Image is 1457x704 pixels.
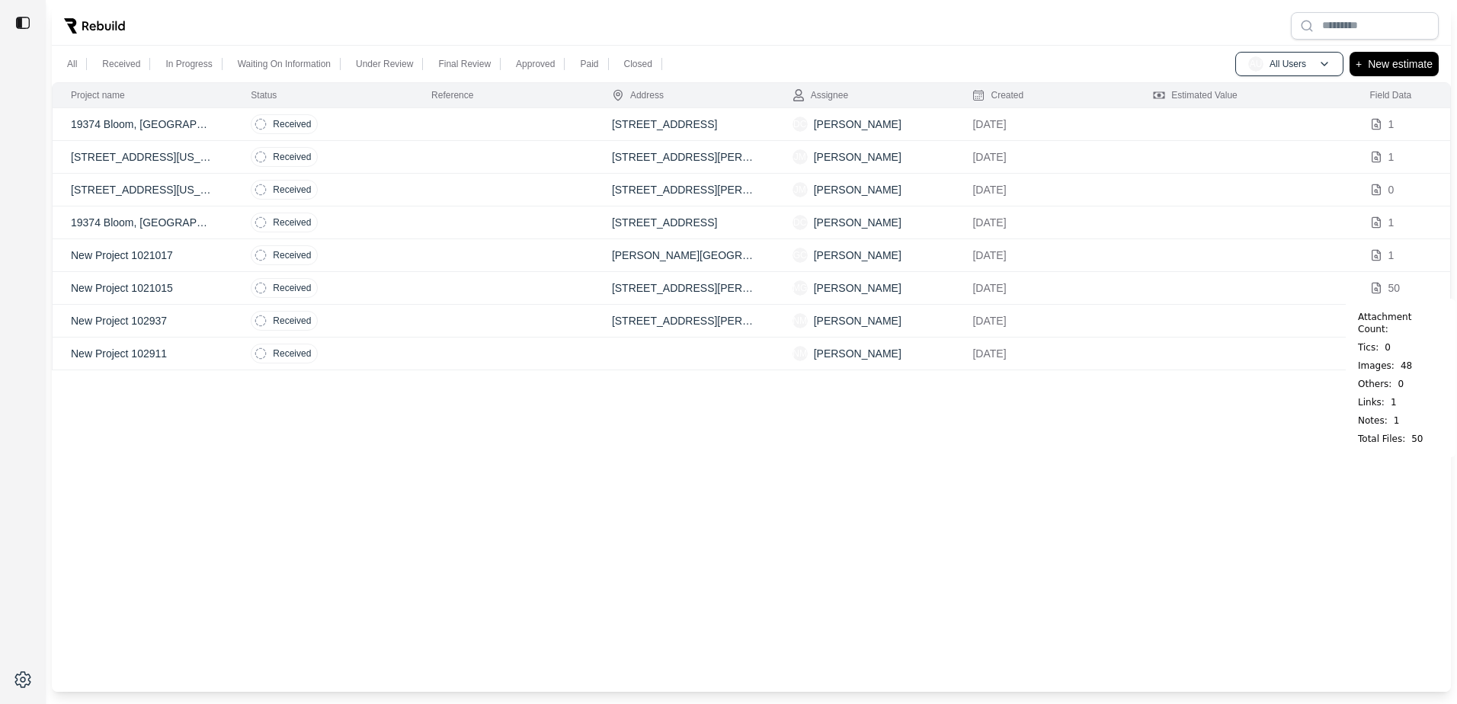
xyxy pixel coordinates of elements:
[71,215,214,230] p: 19374 Bloom, [GEOGRAPHIC_DATA], [US_STATE]. Zip Code 48234.
[1388,117,1395,132] p: 1
[624,58,652,70] p: Closed
[273,118,311,130] p: Received
[793,117,808,132] span: DC
[1388,182,1395,197] p: 0
[273,282,311,294] p: Received
[1270,58,1306,70] p: All Users
[71,182,214,197] p: [STREET_ADDRESS][US_STATE]. 48180
[594,305,774,338] td: [STREET_ADDRESS][PERSON_NAME]
[594,141,774,174] td: [STREET_ADDRESS][PERSON_NAME]
[356,58,413,70] p: Under Review
[1411,433,1423,445] span: 50
[1350,52,1439,76] button: +New estimate
[1368,55,1433,73] p: New estimate
[972,215,1116,230] p: [DATE]
[814,149,901,165] p: [PERSON_NAME]
[64,18,125,34] img: Rebuild
[1370,89,1412,101] div: Field Data
[594,206,774,239] td: [STREET_ADDRESS]
[972,248,1116,263] p: [DATE]
[580,58,598,70] p: Paid
[67,58,77,70] p: All
[438,58,491,70] p: Final Review
[1388,280,1401,296] p: 50
[814,248,901,263] p: [PERSON_NAME]
[273,216,311,229] p: Received
[972,280,1116,296] p: [DATE]
[1358,341,1379,354] span: tics :
[1235,52,1343,76] button: AUAll Users
[71,346,214,361] p: New Project 102911
[273,315,311,327] p: Received
[273,151,311,163] p: Received
[814,182,901,197] p: [PERSON_NAME]
[238,58,331,70] p: Waiting On Information
[814,280,901,296] p: [PERSON_NAME]
[516,58,555,70] p: Approved
[793,89,848,101] div: Assignee
[71,280,214,296] p: New Project 1021015
[165,58,212,70] p: In Progress
[1358,414,1388,427] span: notes :
[71,313,214,328] p: New Project 102937
[1385,341,1391,354] span: 0
[1388,248,1395,263] p: 1
[71,248,214,263] p: New Project 1021017
[814,215,901,230] p: [PERSON_NAME]
[814,117,901,132] p: [PERSON_NAME]
[1391,396,1397,408] span: 1
[814,346,901,361] p: [PERSON_NAME]
[1388,215,1395,230] p: 1
[972,182,1116,197] p: [DATE]
[1248,56,1263,72] span: AU
[793,346,808,361] span: NM
[594,239,774,272] td: [PERSON_NAME][GEOGRAPHIC_DATA], [GEOGRAPHIC_DATA]
[1388,149,1395,165] p: 1
[273,184,311,196] p: Received
[1401,360,1412,372] span: 48
[1356,55,1362,73] p: +
[594,108,774,141] td: [STREET_ADDRESS]
[1153,89,1238,101] div: Estimated Value
[1358,311,1443,335] span: Attachment count:
[612,89,664,101] div: Address
[15,15,30,30] img: toggle sidebar
[1358,360,1395,372] span: images :
[273,249,311,261] p: Received
[972,117,1116,132] p: [DATE]
[273,347,311,360] p: Received
[793,215,808,230] span: DC
[594,174,774,206] td: [STREET_ADDRESS][PERSON_NAME]
[1358,433,1405,445] span: total Files :
[972,149,1116,165] p: [DATE]
[594,272,774,305] td: [STREET_ADDRESS][PERSON_NAME]
[251,89,277,101] div: Status
[1398,378,1404,390] span: 0
[793,280,808,296] span: MG
[972,89,1023,101] div: Created
[1358,378,1391,390] span: others :
[793,149,808,165] span: JM
[972,313,1116,328] p: [DATE]
[102,58,140,70] p: Received
[71,149,214,165] p: [STREET_ADDRESS][US_STATE]
[793,182,808,197] span: JM
[972,346,1116,361] p: [DATE]
[71,89,125,101] div: Project name
[431,89,473,101] div: Reference
[793,313,808,328] span: NM
[814,313,901,328] p: [PERSON_NAME]
[71,117,214,132] p: 19374 Bloom, [GEOGRAPHIC_DATA], [US_STATE]. Zip Code 48234.
[1394,414,1400,427] span: 1
[1358,396,1385,408] span: links :
[793,248,808,263] span: GC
